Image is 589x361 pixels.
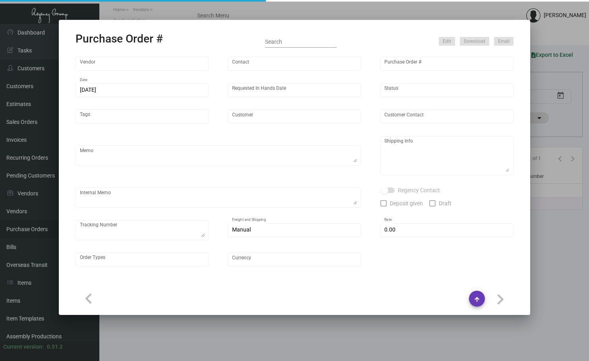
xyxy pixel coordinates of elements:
[464,38,485,45] span: Download
[152,285,185,293] div: Attachments
[460,37,489,46] button: Download
[498,38,510,45] span: Email
[232,226,251,233] span: Manual
[439,37,455,46] button: Edit
[82,285,96,293] div: Items
[3,343,44,351] div: Current version:
[128,285,143,293] div: Notes
[105,285,120,293] div: Tasks
[494,37,513,46] button: Email
[439,199,451,208] span: Draft
[443,38,451,45] span: Edit
[390,199,423,208] span: Deposit given
[398,185,440,195] span: Regency Contact
[194,285,225,293] div: Activity logs
[76,32,163,46] h2: Purchase Order #
[47,343,63,351] div: 0.51.2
